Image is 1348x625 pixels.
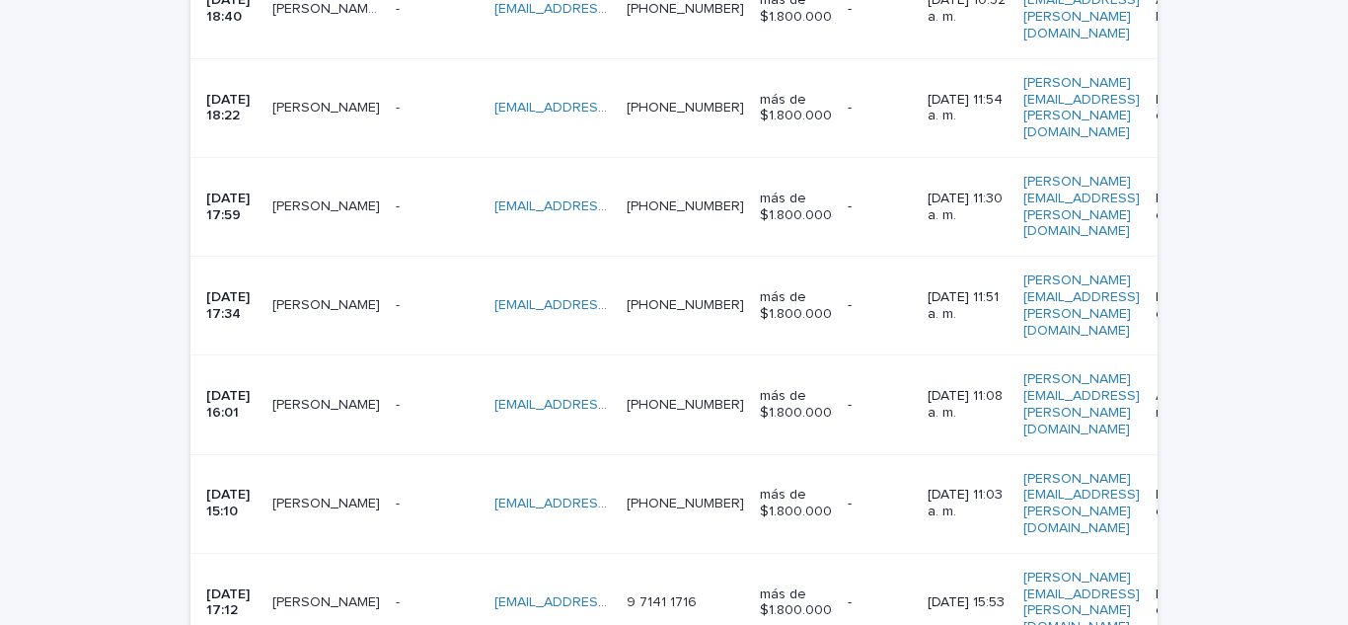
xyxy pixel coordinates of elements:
[272,595,380,609] font: [PERSON_NAME]
[396,595,400,609] font: -
[396,101,400,115] font: -
[760,488,832,518] font: más de $1.800.000
[206,389,254,420] font: [DATE] 16:01
[396,497,400,510] font: -
[760,290,832,321] font: más de $1.800.000
[848,497,852,510] font: -
[494,2,717,16] a: [EMAIL_ADDRESS][DOMAIN_NAME]
[272,101,380,115] font: [PERSON_NAME]
[928,93,1007,123] font: [DATE] 11:54 a. m.
[272,2,491,16] font: [PERSON_NAME] [PERSON_NAME]
[627,497,744,510] a: [PHONE_NUMBER]
[1156,290,1237,321] font: No hay contestación
[627,101,744,115] a: [PHONE_NUMBER]
[1023,175,1140,238] font: [PERSON_NAME][EMAIL_ADDRESS][PERSON_NAME][DOMAIN_NAME]
[272,298,380,312] font: [PERSON_NAME]
[206,587,254,618] font: [DATE] 17:12
[272,199,380,213] font: [PERSON_NAME]
[1023,371,1140,437] a: [PERSON_NAME][EMAIL_ADDRESS][PERSON_NAME][DOMAIN_NAME]
[272,96,384,117] p: Alejandro Uribe
[494,298,717,312] a: [EMAIL_ADDRESS][DOMAIN_NAME]
[760,389,832,420] font: más de $1.800.000
[1023,471,1140,537] a: [PERSON_NAME][EMAIL_ADDRESS][PERSON_NAME][DOMAIN_NAME]
[396,398,400,412] font: -
[1023,174,1140,240] a: [PERSON_NAME][EMAIL_ADDRESS][PERSON_NAME][DOMAIN_NAME]
[494,199,717,213] a: [EMAIL_ADDRESS][DOMAIN_NAME]
[848,199,852,213] font: -
[1156,587,1237,618] font: No hay contestación
[627,2,744,16] a: [PHONE_NUMBER]
[494,497,717,510] a: [EMAIL_ADDRESS][DOMAIN_NAME]
[396,2,400,16] font: -
[272,398,380,412] font: [PERSON_NAME]
[1023,273,1140,337] font: [PERSON_NAME][EMAIL_ADDRESS][PERSON_NAME][DOMAIN_NAME]
[1023,75,1140,141] a: [PERSON_NAME][EMAIL_ADDRESS][PERSON_NAME][DOMAIN_NAME]
[396,199,400,213] font: -
[206,290,254,321] font: [DATE] 17:34
[760,192,832,222] font: más de $1.800.000
[206,93,254,123] font: [DATE] 18:22
[928,595,1005,609] font: [DATE] 15:53
[494,398,717,412] a: [EMAIL_ADDRESS][DOMAIN_NAME]
[272,497,380,510] font: [PERSON_NAME]
[1156,389,1236,420] font: Agendamos reunión
[627,298,744,312] a: [PHONE_NUMBER]
[206,488,254,518] font: [DATE] 15:10
[928,192,1007,222] font: [DATE] 11:30 a. m.
[272,492,384,512] p: Michael Torres
[848,298,852,312] font: -
[494,101,717,115] a: [EMAIL_ADDRESS][DOMAIN_NAME]
[272,293,384,314] p: Patricio Hasbún
[760,93,832,123] font: más de $1.800.000
[627,199,744,213] a: [PHONE_NUMBER]
[848,398,852,412] font: -
[396,298,400,312] font: -
[1023,273,1140,339] a: [PERSON_NAME][EMAIL_ADDRESS][PERSON_NAME][DOMAIN_NAME]
[1156,93,1237,123] font: No hay contestación
[494,595,825,609] a: [EMAIL_ADDRESS][PERSON_NAME][DOMAIN_NAME]
[928,488,1007,518] font: [DATE] 11:03 a. m.
[206,192,254,222] font: [DATE] 17:59
[1156,192,1237,222] font: No hay contestación
[1023,76,1140,139] font: [PERSON_NAME][EMAIL_ADDRESS][PERSON_NAME][DOMAIN_NAME]
[1023,472,1140,535] font: [PERSON_NAME][EMAIL_ADDRESS][PERSON_NAME][DOMAIN_NAME]
[848,101,852,115] font: -
[760,587,832,618] font: más de $1.800.000
[1156,488,1237,518] font: No hay contestación
[928,290,1003,321] font: [DATE] 11:51 a. m.
[928,389,1007,420] font: [DATE] 11:08 a. m.
[627,398,744,412] a: [PHONE_NUMBER]
[848,595,852,609] font: -
[848,2,852,16] font: -
[627,595,697,609] a: 9 7141 1716
[1023,372,1140,435] font: [PERSON_NAME][EMAIL_ADDRESS][PERSON_NAME][DOMAIN_NAME]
